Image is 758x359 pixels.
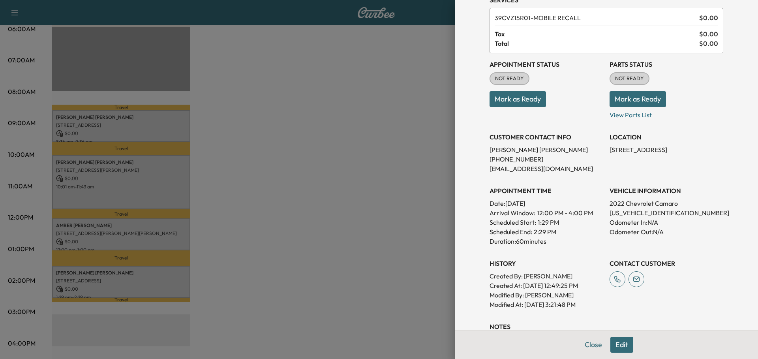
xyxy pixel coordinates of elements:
button: Close [580,337,607,353]
p: Scheduled Start: [490,218,536,227]
span: MOBILE RECALL [495,13,696,23]
span: Total [495,39,699,48]
h3: CUSTOMER CONTACT INFO [490,132,603,142]
p: Date: [DATE] [490,199,603,208]
p: Odometer In: N/A [610,218,723,227]
p: [EMAIL_ADDRESS][DOMAIN_NAME] [490,164,603,173]
h3: LOCATION [610,132,723,142]
p: Odometer Out: N/A [610,227,723,237]
p: 1:29 PM [538,218,559,227]
p: [PHONE_NUMBER] [490,154,603,164]
p: Duration: 60 minutes [490,237,603,246]
p: Modified At : [DATE] 3:21:48 PM [490,300,603,309]
span: $ 0.00 [699,29,718,39]
span: Tax [495,29,699,39]
p: 2022 Chevrolet Camaro [610,199,723,208]
p: Modified By : [PERSON_NAME] [490,290,603,300]
span: NOT READY [610,75,649,83]
p: Created By : [PERSON_NAME] [490,271,603,281]
h3: CONTACT CUSTOMER [610,259,723,268]
span: $ 0.00 [699,13,718,23]
h3: APPOINTMENT TIME [490,186,603,195]
h3: NOTES [490,322,723,331]
h3: History [490,259,603,268]
span: 12:00 PM - 4:00 PM [537,208,593,218]
p: [US_VEHICLE_IDENTIFICATION_NUMBER] [610,208,723,218]
p: [STREET_ADDRESS] [610,145,723,154]
p: Arrival Window: [490,208,603,218]
p: 2:29 PM [534,227,556,237]
button: Mark as Ready [490,91,546,107]
button: Mark as Ready [610,91,666,107]
p: [PERSON_NAME] [PERSON_NAME] [490,145,603,154]
h3: Appointment Status [490,60,603,69]
h3: VEHICLE INFORMATION [610,186,723,195]
p: Created At : [DATE] 12:49:25 PM [490,281,603,290]
p: Scheduled End: [490,227,532,237]
p: View Parts List [610,107,723,120]
span: $ 0.00 [699,39,718,48]
h3: Parts Status [610,60,723,69]
button: Edit [610,337,633,353]
span: NOT READY [490,75,529,83]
